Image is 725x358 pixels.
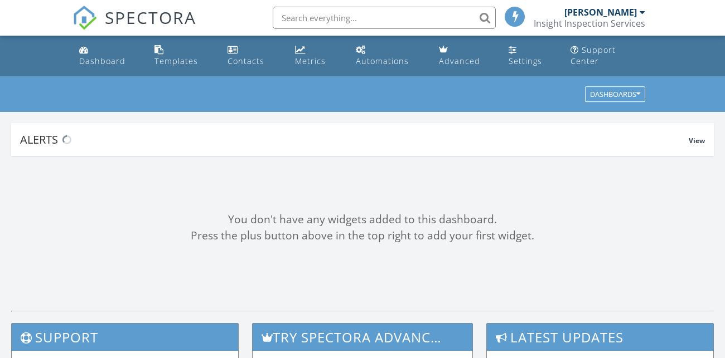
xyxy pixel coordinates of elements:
a: Dashboard [75,40,141,72]
a: Contacts [223,40,282,72]
div: Press the plus button above in the top right to add your first widget. [11,228,714,244]
div: Metrics [295,56,326,66]
a: Templates [150,40,214,72]
div: [PERSON_NAME] [564,7,637,18]
div: Settings [509,56,542,66]
a: Advanced [434,40,496,72]
div: Dashboards [590,91,640,99]
div: Insight Inspection Services [534,18,645,29]
div: Contacts [228,56,264,66]
button: Dashboards [585,87,645,102]
a: SPECTORA [72,15,196,38]
div: You don't have any widgets added to this dashboard. [11,212,714,228]
a: Automations (Basic) [351,40,425,72]
div: Support Center [571,45,616,66]
a: Metrics [291,40,343,72]
div: Advanced [439,56,480,66]
h3: Try spectora advanced [DATE] [253,323,472,351]
img: The Best Home Inspection Software - Spectora [72,6,97,30]
input: Search everything... [273,7,496,29]
span: View [689,136,705,145]
a: Support Center [566,40,650,72]
span: SPECTORA [105,6,196,29]
h3: Latest Updates [487,323,713,351]
a: Settings [504,40,557,72]
div: Templates [154,56,198,66]
h3: Support [12,323,238,351]
div: Alerts [20,132,689,147]
div: Dashboard [79,56,125,66]
div: Automations [356,56,409,66]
